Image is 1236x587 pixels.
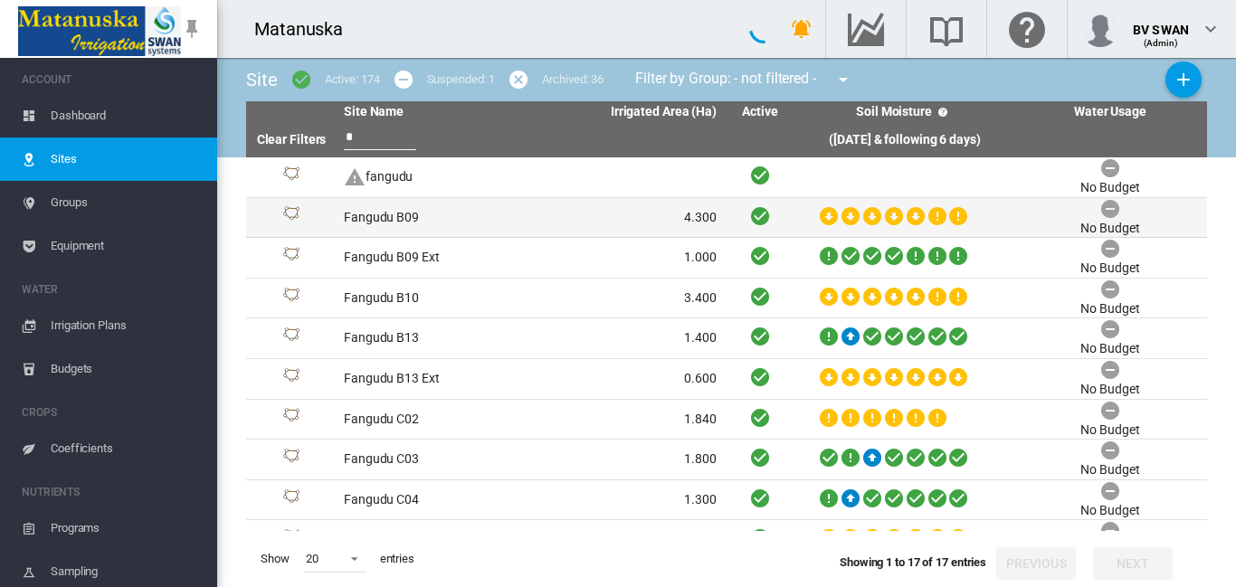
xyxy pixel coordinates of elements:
[344,166,366,188] md-icon: This site has not been mapped
[337,400,530,440] td: Fangudu C02
[253,206,329,228] div: Site Id: 4679
[51,94,203,137] span: Dashboard
[51,507,203,550] span: Programs
[337,440,530,479] td: Fangudu C03
[51,304,203,347] span: Irrigation Plans
[1093,547,1173,580] button: Next
[280,206,302,228] img: 1.svg
[254,16,359,42] div: Matanuska
[51,137,203,181] span: Sites
[280,247,302,269] img: 1.svg
[530,520,724,560] td: 1.600
[530,101,724,123] th: Irrigated Area (Ha)
[1080,461,1139,479] div: No Budget
[393,69,414,90] md-icon: icon-minus-circle
[530,400,724,440] td: 1.840
[337,101,530,123] th: Site Name
[840,555,986,569] span: Showing 1 to 17 of 17 entries
[1080,260,1139,278] div: No Budget
[51,347,203,391] span: Budgets
[796,123,1013,157] th: ([DATE] & following 6 days)
[1013,101,1207,123] th: Water Usage
[246,238,1207,279] tr: Site Id: 27568 Fangudu B09 Ext 1.000 No Budget
[337,318,530,358] td: Fangudu B13
[337,157,530,197] td: fangudu
[246,279,1207,319] tr: Site Id: 4681 Fangudu B10 3.400 No Budget
[246,400,1207,440] tr: Site Id: 4653 Fangudu C02 1.840 No Budget
[337,198,530,238] td: Fangudu B09
[253,529,329,551] div: Site Id: 4659
[1173,69,1194,90] md-icon: icon-plus
[306,552,319,565] div: 20
[246,480,1207,521] tr: Site Id: 4657 Fangudu C04 1.300 No Budget
[253,449,329,470] div: Site Id: 4655
[1133,14,1189,32] div: BV SWAN
[280,449,302,470] img: 1.svg
[373,544,422,574] span: entries
[246,520,1207,561] tr: Site Id: 4659 Fangudu C05 1.600 No Budget
[724,101,796,123] th: Active
[246,69,278,90] span: Site
[337,359,530,399] td: Fangudu B13 Ext
[530,359,724,399] td: 0.600
[1165,62,1202,98] button: Add New Site, define start date
[22,65,203,94] span: ACCOUNT
[181,18,203,40] md-icon: icon-pin
[1005,18,1049,40] md-icon: Click here for help
[542,71,604,88] div: Archived: 36
[253,247,329,269] div: Site Id: 27568
[253,368,329,390] div: Site Id: 4683
[932,101,954,123] md-icon: icon-help-circle
[1144,38,1179,48] span: (Admin)
[1080,381,1139,399] div: No Budget
[844,18,888,40] md-icon: Go to the Data Hub
[253,544,297,574] span: Show
[784,11,820,47] button: icon-bell-ring
[253,489,329,511] div: Site Id: 4657
[280,166,302,188] img: 1.svg
[1080,340,1139,358] div: No Budget
[280,529,302,551] img: 1.svg
[253,408,329,430] div: Site Id: 4653
[530,198,724,238] td: 4.300
[832,69,854,90] md-icon: icon-menu-down
[1082,11,1118,47] img: profile.jpg
[530,238,724,278] td: 1.000
[246,157,1207,198] tr: Site Id: 38210 This site has not been mappedfangudu No Budget
[246,440,1207,480] tr: Site Id: 4655 Fangudu C03 1.800 No Budget
[246,359,1207,400] tr: Site Id: 4683 Fangudu B13 Ext 0.600 No Budget
[280,368,302,390] img: 1.svg
[280,327,302,349] img: 1.svg
[257,132,327,147] a: Clear Filters
[1080,220,1139,238] div: No Budget
[253,166,329,188] div: Site Id: 38210
[996,547,1076,580] button: Previous
[796,101,1013,123] th: Soil Moisture
[51,427,203,470] span: Coefficients
[1080,421,1139,440] div: No Budget
[925,18,968,40] md-icon: Search the knowledge base
[1080,300,1139,318] div: No Budget
[530,279,724,318] td: 3.400
[622,62,867,98] div: Filter by Group: - not filtered -
[337,279,530,318] td: Fangudu B10
[825,62,861,98] button: icon-menu-down
[1200,18,1222,40] md-icon: icon-chevron-down
[530,318,724,358] td: 1.400
[246,318,1207,359] tr: Site Id: 9028 Fangudu B13 1.400 No Budget
[1080,179,1139,197] div: No Budget
[337,238,530,278] td: Fangudu B09 Ext
[253,288,329,309] div: Site Id: 4681
[253,327,329,349] div: Site Id: 9028
[51,224,203,268] span: Equipment
[337,520,530,560] td: Fangudu C05
[1080,502,1139,520] div: No Budget
[325,71,380,88] div: Active: 174
[427,71,496,88] div: Suspended: 1
[508,69,529,90] md-icon: icon-cancel
[530,480,724,520] td: 1.300
[280,408,302,430] img: 1.svg
[290,69,312,90] md-icon: icon-checkbox-marked-circle
[280,288,302,309] img: 1.svg
[791,18,813,40] md-icon: icon-bell-ring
